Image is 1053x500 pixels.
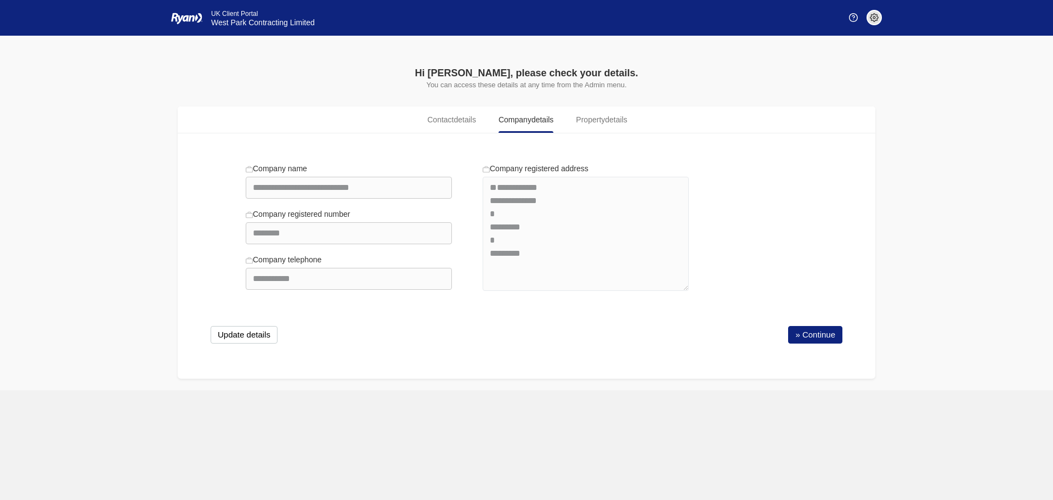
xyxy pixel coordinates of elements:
a: Contactdetails [418,106,485,133]
button: Update details [211,326,278,344]
span: details [454,115,476,124]
a: Companydetails [489,106,563,133]
span: West Park Contracting Limited [211,18,315,27]
label: Company registered address [483,163,588,175]
span: Company [499,114,553,126]
p: You can access these details at any time from the Admin menu. [296,81,757,89]
a: Propertydetails [567,106,636,133]
label: Company telephone [246,254,321,266]
span: Contact [427,114,476,126]
div: Hi [PERSON_NAME], please check your details. [296,66,757,81]
span: details [605,115,627,124]
label: Company name [246,163,307,175]
img: settings [870,13,879,22]
span: UK Client Portal [211,10,258,18]
span: details [531,115,553,124]
label: Company registered number [246,209,350,220]
a: » Continue [788,326,842,344]
img: Help [849,13,858,22]
span: Property [576,114,627,126]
